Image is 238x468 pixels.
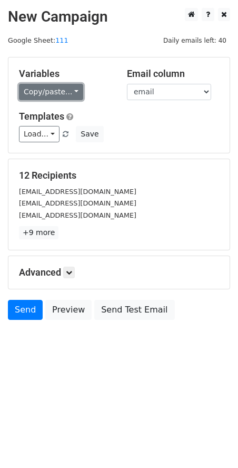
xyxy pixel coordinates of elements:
[19,126,60,142] a: Load...
[19,170,219,181] h5: 12 Recipients
[8,36,68,44] small: Google Sheet:
[76,126,103,142] button: Save
[19,111,64,122] a: Templates
[19,226,58,239] a: +9 more
[19,211,136,219] small: [EMAIL_ADDRESS][DOMAIN_NAME]
[185,417,238,468] iframe: Chat Widget
[127,68,219,80] h5: Email column
[94,300,174,320] a: Send Test Email
[160,36,230,44] a: Daily emails left: 40
[160,35,230,46] span: Daily emails left: 40
[19,188,136,196] small: [EMAIL_ADDRESS][DOMAIN_NAME]
[8,300,43,320] a: Send
[19,267,219,278] h5: Advanced
[45,300,92,320] a: Preview
[19,84,83,100] a: Copy/paste...
[55,36,68,44] a: 111
[8,8,230,26] h2: New Campaign
[19,68,111,80] h5: Variables
[19,199,136,207] small: [EMAIL_ADDRESS][DOMAIN_NAME]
